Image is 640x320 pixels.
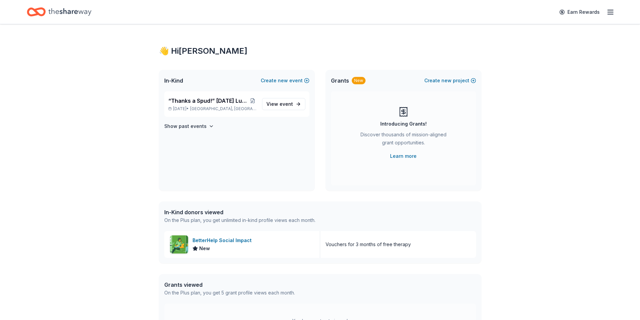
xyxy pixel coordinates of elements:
[164,216,315,224] div: On the Plus plan, you get unlimited in-kind profile views each month.
[164,208,315,216] div: In-Kind donors viewed
[266,100,293,108] span: View
[326,240,411,248] div: Vouchers for 3 months of free therapy
[358,131,449,149] div: Discover thousands of mission-aligned grant opportunities.
[164,122,207,130] h4: Show past events
[424,77,476,85] button: Createnewproject
[164,77,183,85] span: In-Kind
[193,236,254,244] div: BetterHelp Social Impact
[380,120,427,128] div: Introducing Grants!
[441,77,452,85] span: new
[555,6,604,18] a: Earn Rewards
[164,122,214,130] button: Show past events
[170,235,188,254] img: Image for BetterHelp Social Impact
[164,281,295,289] div: Grants viewed
[168,106,257,111] p: [DATE] •
[352,77,366,84] div: New
[159,46,481,56] div: 👋 Hi [PERSON_NAME]
[164,289,295,297] div: On the Plus plan, you get 5 grant profile views each month.
[262,98,305,110] a: View event
[390,152,417,160] a: Learn more
[280,101,293,107] span: event
[199,244,210,253] span: New
[168,97,249,105] span: “Thanks a Spud!” [DATE] Luncheon & Gift Giveaway
[331,77,349,85] span: Grants
[261,77,309,85] button: Createnewevent
[278,77,288,85] span: new
[27,4,91,20] a: Home
[190,106,256,111] span: [GEOGRAPHIC_DATA], [GEOGRAPHIC_DATA]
